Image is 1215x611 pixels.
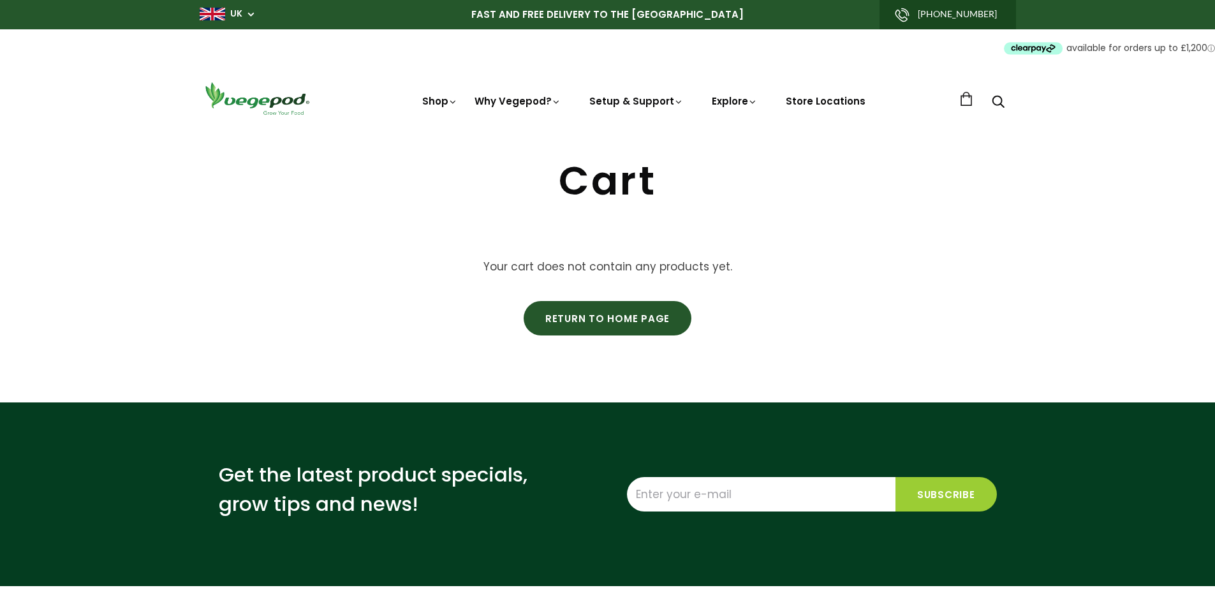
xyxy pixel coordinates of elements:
[627,477,895,512] input: Enter your e-mail
[200,80,314,117] img: Vegepod
[410,227,806,371] div: Your cart does not contain any products yet.
[230,8,242,20] a: UK
[524,301,691,335] a: Return to home page
[475,94,561,108] a: Why Vegepod?
[992,96,1005,109] a: Search
[895,477,997,512] input: Subscribe
[422,94,458,108] a: Shop
[200,161,1016,201] h1: Cart
[786,94,865,108] a: Store Locations
[200,8,225,20] img: gb_large.png
[589,94,684,108] a: Setup & Support
[712,94,758,108] a: Explore
[219,460,538,519] p: Get the latest product specials, grow tips and news!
